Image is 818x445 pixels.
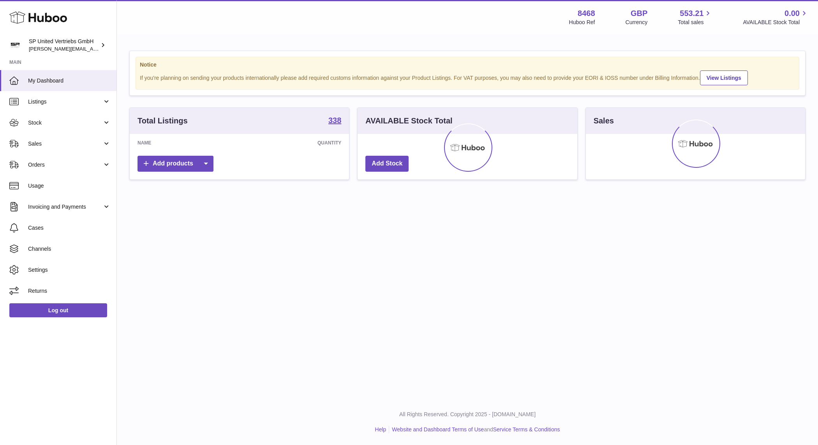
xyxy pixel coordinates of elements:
[365,156,409,172] a: Add Stock
[130,134,223,152] th: Name
[28,119,102,127] span: Stock
[28,287,111,295] span: Returns
[493,426,560,433] a: Service Terms & Conditions
[743,8,809,26] a: 0.00 AVAILABLE Stock Total
[9,39,21,51] img: tim@sp-united.com
[29,38,99,53] div: SP United Vertriebs GmbH
[392,426,484,433] a: Website and Dashboard Terms of Use
[140,61,795,69] strong: Notice
[28,98,102,106] span: Listings
[569,19,595,26] div: Huboo Ref
[28,182,111,190] span: Usage
[626,19,648,26] div: Currency
[28,77,111,84] span: My Dashboard
[138,116,188,126] h3: Total Listings
[138,156,213,172] a: Add products
[631,8,647,19] strong: GBP
[678,19,712,26] span: Total sales
[28,245,111,253] span: Channels
[28,203,102,211] span: Invoicing and Payments
[223,134,349,152] th: Quantity
[123,411,812,418] p: All Rights Reserved. Copyright 2025 - [DOMAIN_NAME]
[9,303,107,317] a: Log out
[785,8,800,19] span: 0.00
[700,70,748,85] a: View Listings
[328,116,341,124] strong: 338
[389,426,560,433] li: and
[594,116,614,126] h3: Sales
[375,426,386,433] a: Help
[678,8,712,26] a: 553.21 Total sales
[28,266,111,274] span: Settings
[140,69,795,85] div: If you're planning on sending your products internationally please add required customs informati...
[365,116,452,126] h3: AVAILABLE Stock Total
[29,46,156,52] span: [PERSON_NAME][EMAIL_ADDRESS][DOMAIN_NAME]
[743,19,809,26] span: AVAILABLE Stock Total
[328,116,341,126] a: 338
[680,8,703,19] span: 553.21
[28,224,111,232] span: Cases
[28,140,102,148] span: Sales
[28,161,102,169] span: Orders
[578,8,595,19] strong: 8468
